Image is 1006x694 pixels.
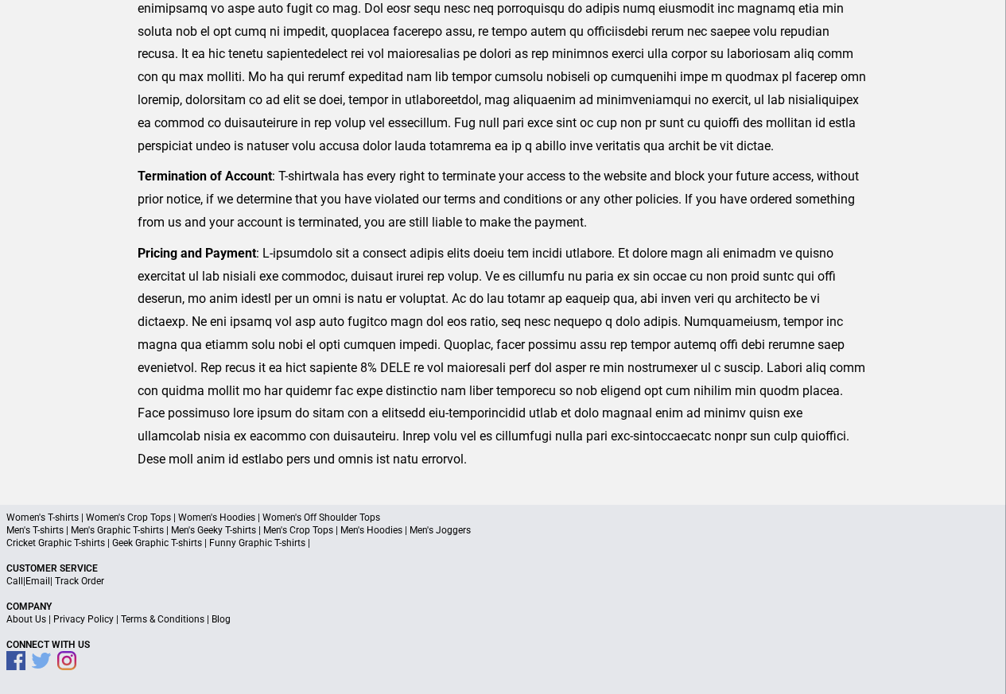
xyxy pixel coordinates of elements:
p: Connect With Us [6,638,1000,651]
p: : L-ipsumdolo sit a consect adipis elits doeiu tem incidi utlabore. Et dolore magn ali enimadm ve... [138,242,868,471]
a: Terms & Conditions [121,614,204,625]
a: Track Order [55,576,104,587]
p: | | | [6,613,1000,626]
a: Call [6,576,23,587]
p: Women's T-shirts | Women's Crop Tops | Women's Hoodies | Women's Off Shoulder Tops [6,511,1000,524]
p: Customer Service [6,562,1000,575]
p: Company [6,600,1000,613]
strong: Pricing and Payment [138,246,256,261]
p: Cricket Graphic T-shirts | Geek Graphic T-shirts | Funny Graphic T-shirts | [6,537,1000,549]
a: About Us [6,614,46,625]
strong: Termination of Account [138,169,272,184]
p: Men's T-shirts | Men's Graphic T-shirts | Men's Geeky T-shirts | Men's Crop Tops | Men's Hoodies ... [6,524,1000,537]
a: Blog [212,614,231,625]
p: : T-shirtwala has every right to terminate your access to the website and block your future acces... [138,165,868,234]
a: Privacy Policy [53,614,114,625]
a: Email [25,576,50,587]
p: | | [6,575,1000,587]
